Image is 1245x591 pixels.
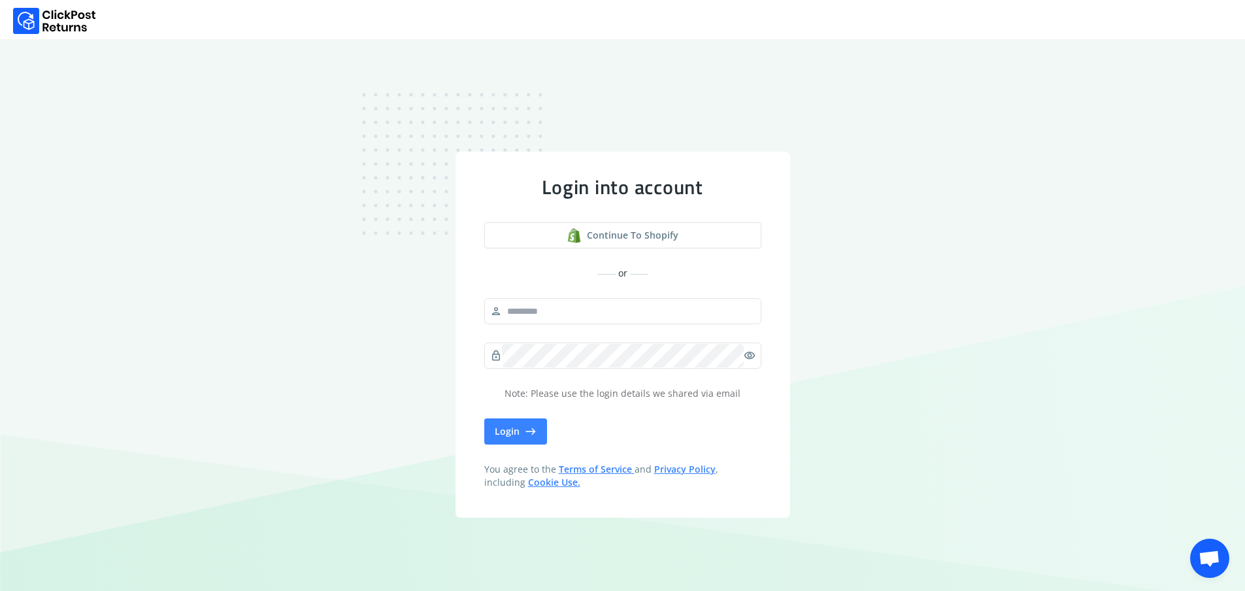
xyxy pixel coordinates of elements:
a: Privacy Policy [654,463,716,475]
button: Continue to shopify [484,222,761,248]
img: shopify logo [567,228,582,243]
span: lock [490,346,502,365]
span: Continue to shopify [587,229,678,242]
a: Terms of Service [559,463,635,475]
div: Login into account [484,175,761,199]
span: You agree to the and , including [484,463,761,489]
span: person [490,302,502,320]
img: Logo [13,8,96,34]
span: visibility [744,346,755,365]
a: shopify logoContinue to shopify [484,222,761,248]
p: Note: Please use the login details we shared via email [484,387,761,400]
span: east [525,422,537,441]
a: Open chat [1190,539,1229,578]
a: Cookie Use. [528,476,580,488]
button: Login east [484,418,547,445]
div: or [484,267,761,280]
